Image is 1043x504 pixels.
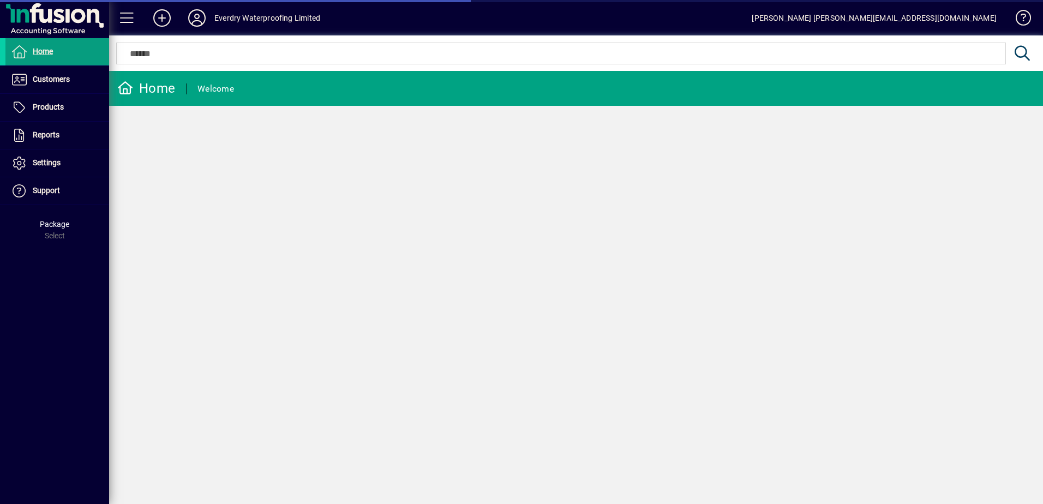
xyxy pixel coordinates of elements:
[5,94,109,121] a: Products
[40,220,69,229] span: Package
[5,149,109,177] a: Settings
[33,47,53,56] span: Home
[214,9,320,27] div: Everdry Waterproofing Limited
[5,66,109,93] a: Customers
[179,8,214,28] button: Profile
[33,186,60,195] span: Support
[5,122,109,149] a: Reports
[752,9,997,27] div: [PERSON_NAME] [PERSON_NAME][EMAIL_ADDRESS][DOMAIN_NAME]
[33,75,70,83] span: Customers
[117,80,175,97] div: Home
[33,103,64,111] span: Products
[33,130,59,139] span: Reports
[197,80,234,98] div: Welcome
[33,158,61,167] span: Settings
[5,177,109,205] a: Support
[1008,2,1029,38] a: Knowledge Base
[145,8,179,28] button: Add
